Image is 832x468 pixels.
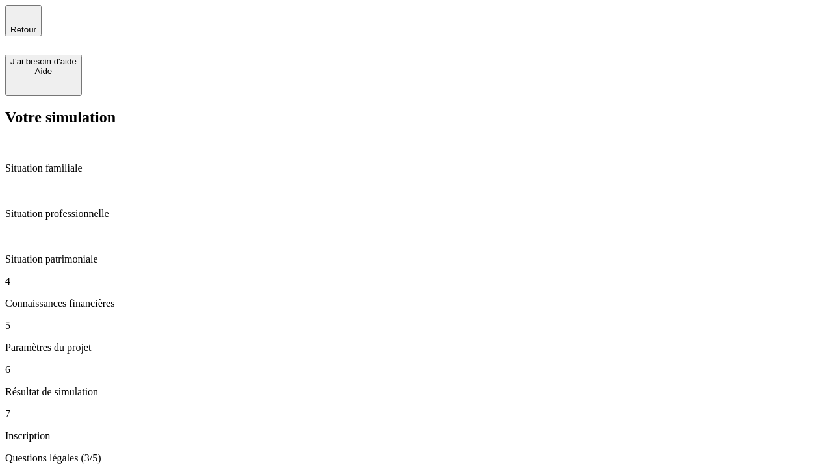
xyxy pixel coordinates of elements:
[5,208,827,220] p: Situation professionnelle
[10,57,77,66] div: J’ai besoin d'aide
[10,66,77,76] div: Aide
[5,109,827,126] h2: Votre simulation
[5,162,827,174] p: Situation familiale
[5,276,827,287] p: 4
[5,253,827,265] p: Situation patrimoniale
[5,5,42,36] button: Retour
[5,430,827,442] p: Inscription
[5,452,827,464] p: Questions légales (3/5)
[788,424,819,455] iframe: Intercom live chat
[5,342,827,354] p: Paramètres du projet
[5,55,82,96] button: J’ai besoin d'aideAide
[5,320,827,331] p: 5
[5,386,827,398] p: Résultat de simulation
[5,408,827,420] p: 7
[5,364,827,376] p: 6
[10,25,36,34] span: Retour
[5,298,827,309] p: Connaissances financières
